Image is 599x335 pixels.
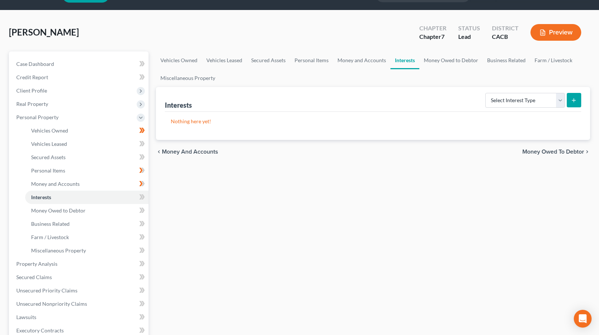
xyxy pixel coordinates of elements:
button: Money Owed to Debtor chevron_right [522,149,590,155]
a: Miscellaneous Property [25,244,149,257]
a: Business Related [25,217,149,231]
a: Property Analysis [10,257,149,271]
a: Lawsuits [10,311,149,324]
a: Vehicles Owned [25,124,149,137]
a: Secured Assets [247,51,290,69]
a: Unsecured Nonpriority Claims [10,297,149,311]
a: Vehicles Leased [25,137,149,151]
a: Personal Items [25,164,149,177]
span: Real Property [16,101,48,107]
span: Vehicles Owned [31,127,68,134]
a: Farm / Livestock [530,51,577,69]
div: CACB [492,33,519,41]
button: Preview [530,24,581,41]
span: Executory Contracts [16,327,64,334]
div: Open Intercom Messenger [574,310,592,328]
span: Case Dashboard [16,61,54,67]
i: chevron_left [156,149,162,155]
span: Secured Assets [31,154,66,160]
div: District [492,24,519,33]
a: Farm / Livestock [25,231,149,244]
a: Miscellaneous Property [156,69,220,87]
span: Lawsuits [16,314,36,320]
button: chevron_left Money and Accounts [156,149,218,155]
div: Chapter [419,33,446,41]
span: Vehicles Leased [31,141,67,147]
a: Vehicles Leased [202,51,247,69]
span: Client Profile [16,87,47,94]
a: Case Dashboard [10,57,149,71]
span: Interests [31,194,51,200]
span: Unsecured Nonpriority Claims [16,301,87,307]
a: Money Owed to Debtor [419,51,483,69]
i: chevron_right [584,149,590,155]
p: Nothing here yet! [171,118,575,125]
span: Money Owed to Debtor [31,207,86,214]
span: Property Analysis [16,261,57,267]
span: [PERSON_NAME] [9,27,79,37]
a: Money and Accounts [333,51,390,69]
div: Status [458,24,480,33]
a: Interests [390,51,419,69]
span: Credit Report [16,74,48,80]
span: Money and Accounts [162,149,218,155]
div: Lead [458,33,480,41]
a: Money Owed to Debtor [25,204,149,217]
div: Chapter [419,24,446,33]
span: Unsecured Priority Claims [16,287,77,294]
a: Vehicles Owned [156,51,202,69]
a: Money and Accounts [25,177,149,191]
a: Secured Assets [25,151,149,164]
span: Farm / Livestock [31,234,69,240]
span: Miscellaneous Property [31,247,86,254]
a: Credit Report [10,71,149,84]
span: Personal Items [31,167,65,174]
span: Money Owed to Debtor [522,149,584,155]
span: 7 [441,33,445,40]
a: Business Related [483,51,530,69]
a: Personal Items [290,51,333,69]
span: Money and Accounts [31,181,80,187]
a: Interests [25,191,149,204]
span: Business Related [31,221,70,227]
span: Secured Claims [16,274,52,280]
div: Interests [165,101,192,110]
a: Unsecured Priority Claims [10,284,149,297]
a: Secured Claims [10,271,149,284]
span: Personal Property [16,114,59,120]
